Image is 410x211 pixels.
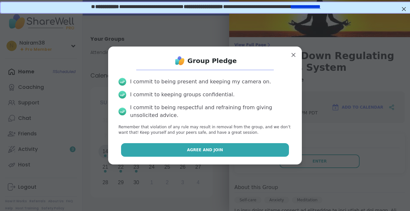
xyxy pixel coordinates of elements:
div: I commit to being present and keeping my camera on. [130,78,271,86]
div: I commit to keeping groups confidential. [130,91,235,99]
img: ShareWell Logo [173,54,186,67]
span: Agree and Join [187,147,223,153]
p: Remember that violation of any rule may result in removal from the group, and we don’t want that!... [118,124,292,135]
h1: Group Pledge [188,56,237,65]
div: I commit to being respectful and refraining from giving unsolicited advice. [130,104,292,119]
button: Agree and Join [121,143,289,157]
